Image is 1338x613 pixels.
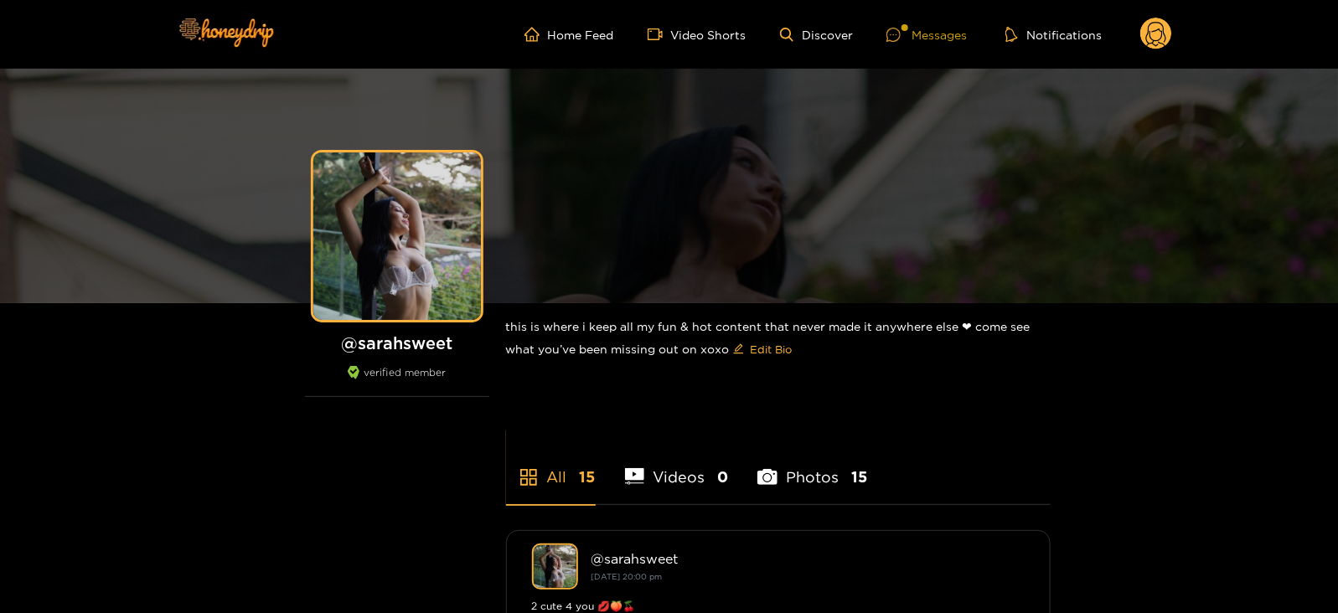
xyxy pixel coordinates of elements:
li: Photos [757,429,867,504]
div: @ sarahsweet [592,551,1025,566]
li: All [506,429,596,504]
a: Video Shorts [648,27,746,42]
h1: @ sarahsweet [305,332,489,353]
span: appstore [519,467,539,487]
button: Notifications [1000,26,1107,43]
span: Edit Bio [751,341,793,358]
span: 15 [580,466,596,487]
span: video-camera [648,27,671,42]
div: this is where i keep all my fun & hot content that never made it anywhere else ❤︎︎ come see what ... [506,303,1051,376]
span: 15 [851,466,867,487]
a: Discover [780,28,853,42]
span: home [524,27,548,42]
img: sarahsweet [532,543,578,590]
li: Videos [625,429,729,504]
div: verified member [305,366,489,397]
button: editEdit Bio [730,336,796,363]
a: Home Feed [524,27,614,42]
span: 0 [717,466,728,487]
div: Messages [886,25,967,44]
span: edit [733,343,744,356]
small: [DATE] 20:00 pm [592,572,663,581]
